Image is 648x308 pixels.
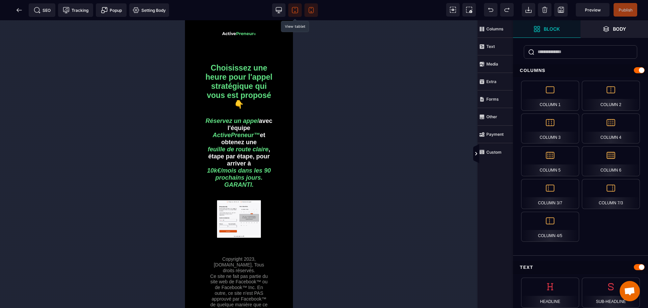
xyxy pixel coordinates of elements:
[484,3,497,17] span: Undo
[478,143,513,161] span: Custom Block
[554,3,568,17] span: Save
[582,278,640,308] div: Sub-headline
[478,108,513,126] span: Other
[478,20,513,38] span: Columns
[585,7,601,12] span: Preview
[522,3,535,17] span: Open Import Webpage
[12,3,26,17] span: Back
[521,146,579,176] div: Column 5
[582,81,640,111] div: Column 2
[582,146,640,176] div: Column 6
[446,3,460,17] span: View components
[288,3,302,17] span: View tablet
[486,79,496,84] strong: Extra
[580,20,648,38] span: Open Layers
[614,3,637,17] span: Save
[20,96,88,170] h3: avec l'équipe et obtenez une , étape par étape, pour arriver à
[486,114,497,119] strong: Other
[613,26,626,31] strong: Body
[63,7,88,14] span: Tracking
[29,3,55,17] span: Seo meta data
[34,7,51,14] span: SEO
[500,3,514,17] span: Redo
[486,97,499,102] strong: Forms
[478,126,513,143] span: Payment
[620,281,640,301] div: Mở cuộc trò chuyện
[32,180,76,217] img: 09952155035f594fdb566f33720bf394_Capture_d%E2%80%99e%CC%81cran_2024-12-05_a%CC%80_16.47.36.png
[23,126,83,133] i: feuille de route claire
[619,7,632,12] span: Publish
[129,3,169,17] span: Favicon
[20,147,88,168] i: 10k€/mois dans les 90 prochains jours. GARANTI.
[513,20,580,38] span: Open Blocks
[544,26,560,31] strong: Block
[521,81,579,111] div: Column 1
[478,91,513,108] span: Forms
[486,61,498,67] strong: Media
[521,212,579,242] div: Column 4/5
[513,144,520,164] span: Toggle Views
[538,3,551,17] span: Clear
[304,3,318,17] span: View mobile
[486,44,495,49] strong: Text
[21,97,74,104] i: Réservez un appel
[20,40,88,92] h1: Choisissez une heure pour l'appel stratégique qui vous est proposé 👇
[58,3,93,17] span: Tracking code
[513,261,648,274] div: Text
[582,113,640,144] div: Column 4
[37,11,71,15] img: 7b87ecaa6c95394209cf9458865daa2d_ActivePreneur%C2%A9.png
[576,3,610,17] span: Preview
[478,55,513,73] span: Media
[486,150,502,155] strong: Custom
[521,113,579,144] div: Column 3
[96,3,127,17] span: Create Alert Modal
[478,38,513,55] span: Text
[513,64,648,77] div: Columns
[486,132,504,137] strong: Payment
[101,7,122,14] span: Popup
[521,278,579,308] div: Headline
[521,179,579,209] div: Column 3/7
[478,73,513,91] span: Extra
[133,7,166,14] span: Setting Body
[24,234,84,306] text: Copyright 2023, [DOMAIN_NAME], Tous droits réservés. Ce site ne fait pas partie du site web de Fa...
[272,3,286,17] span: View desktop
[582,179,640,209] div: Column 7/3
[486,26,504,31] strong: Columns
[28,111,75,119] i: ActivePreneur™
[462,3,476,17] span: Screenshot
